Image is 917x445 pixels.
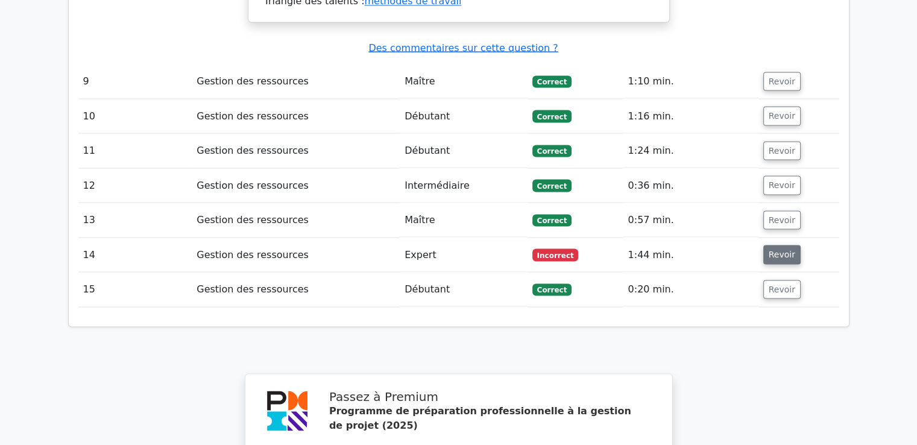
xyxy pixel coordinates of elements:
[537,216,567,224] font: Correct
[769,180,795,190] font: Revoir
[763,72,801,91] button: Revoir
[628,75,673,86] font: 1:10 min.
[197,213,309,225] font: Gestion des ressources
[197,110,309,121] font: Gestion des ressources
[405,75,435,86] font: Maître
[763,175,801,195] button: Revoir
[763,141,801,160] button: Revoir
[769,284,795,294] font: Revoir
[763,106,801,125] button: Revoir
[83,213,95,225] font: 13
[83,75,89,86] font: 9
[537,251,573,259] font: Incorrect
[83,179,95,191] font: 12
[83,110,95,121] font: 10
[537,181,567,190] font: Correct
[537,112,567,121] font: Correct
[197,248,309,260] font: Gestion des ressources
[405,110,450,121] font: Débutant
[83,248,95,260] font: 14
[763,210,801,230] button: Revoir
[628,213,673,225] font: 0:57 min.
[405,283,450,294] font: Débutant
[405,144,450,156] font: Débutant
[537,147,567,155] font: Correct
[405,179,470,191] font: Intermédiaire
[197,144,309,156] font: Gestion des ressources
[368,42,558,53] a: Des commentaires sur cette question ?
[763,245,801,264] button: Revoir
[628,179,673,191] font: 0:36 min.
[628,110,673,121] font: 1:16 min.
[405,248,436,260] font: Expert
[769,111,795,121] font: Revoir
[197,179,309,191] font: Gestion des ressources
[769,215,795,224] font: Revoir
[197,283,309,294] font: Gestion des ressources
[83,144,95,156] font: 11
[763,280,801,299] button: Revoir
[628,144,673,156] font: 1:24 min.
[197,75,309,86] font: Gestion des ressources
[405,213,435,225] font: Maître
[537,285,567,294] font: Correct
[769,76,795,86] font: Revoir
[628,283,673,294] font: 0:20 min.
[769,250,795,259] font: Revoir
[628,248,673,260] font: 1:44 min.
[769,145,795,155] font: Revoir
[537,77,567,86] font: Correct
[83,283,95,294] font: 15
